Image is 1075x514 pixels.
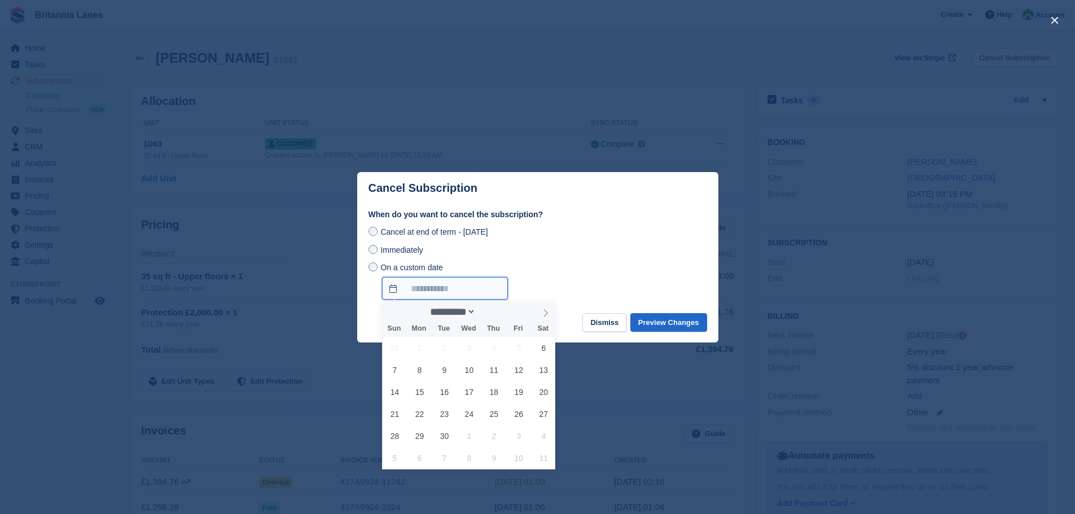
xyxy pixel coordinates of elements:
span: October 10, 2025 [508,447,530,469]
span: September 4, 2025 [483,337,505,359]
span: September 16, 2025 [433,381,455,403]
input: On a custom date [368,262,378,271]
span: October 4, 2025 [533,425,555,447]
select: Month [426,306,476,318]
span: September 8, 2025 [409,359,431,381]
span: October 9, 2025 [483,447,505,469]
span: Tue [431,325,456,332]
span: Mon [406,325,431,332]
input: Immediately [368,245,378,254]
span: September 11, 2025 [483,359,505,381]
span: September 13, 2025 [533,359,555,381]
span: September 2, 2025 [433,337,455,359]
span: September 5, 2025 [508,337,530,359]
span: October 7, 2025 [433,447,455,469]
span: September 12, 2025 [508,359,530,381]
input: Year [476,306,511,318]
span: September 29, 2025 [409,425,431,447]
span: September 7, 2025 [384,359,406,381]
span: September 3, 2025 [458,337,480,359]
p: Cancel Subscription [368,182,477,195]
button: Preview Changes [630,313,707,332]
span: October 3, 2025 [508,425,530,447]
span: September 26, 2025 [508,403,530,425]
span: September 21, 2025 [384,403,406,425]
span: September 28, 2025 [384,425,406,447]
span: September 22, 2025 [409,403,431,425]
span: September 1, 2025 [409,337,431,359]
span: October 8, 2025 [458,447,480,469]
span: September 25, 2025 [483,403,505,425]
span: September 10, 2025 [458,359,480,381]
input: On a custom date [382,277,508,300]
span: October 1, 2025 [458,425,480,447]
span: Cancel at end of term - [DATE] [380,227,488,236]
span: September 6, 2025 [533,337,555,359]
button: Dismiss [582,313,626,332]
span: Sat [530,325,555,332]
span: October 6, 2025 [409,447,431,469]
span: September 24, 2025 [458,403,480,425]
span: September 23, 2025 [433,403,455,425]
span: September 20, 2025 [533,381,555,403]
span: September 27, 2025 [533,403,555,425]
label: When do you want to cancel the subscription? [368,209,707,221]
span: September 9, 2025 [433,359,455,381]
span: On a custom date [380,263,443,272]
span: Wed [456,325,481,332]
span: October 5, 2025 [384,447,406,469]
span: September 17, 2025 [458,381,480,403]
input: Cancel at end of term - [DATE] [368,227,378,236]
span: September 19, 2025 [508,381,530,403]
span: September 18, 2025 [483,381,505,403]
span: September 14, 2025 [384,381,406,403]
span: Fri [506,325,530,332]
button: close [1046,11,1064,29]
span: Immediately [380,245,423,254]
span: October 2, 2025 [483,425,505,447]
span: Thu [481,325,506,332]
span: September 30, 2025 [433,425,455,447]
span: August 31, 2025 [384,337,406,359]
span: September 15, 2025 [409,381,431,403]
span: October 11, 2025 [533,447,555,469]
span: Sun [382,325,407,332]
